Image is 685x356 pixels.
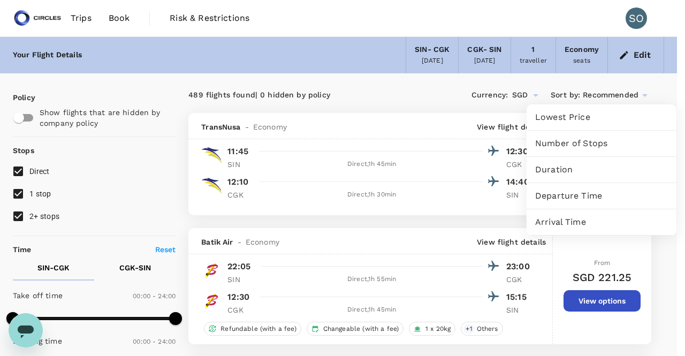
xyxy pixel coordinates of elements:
[535,190,668,202] span: Departure Time
[527,209,676,235] div: Arrival Time
[535,216,668,229] span: Arrival Time
[527,131,676,156] div: Number of Stops
[535,163,668,176] span: Duration
[527,104,676,130] div: Lowest Price
[527,183,676,209] div: Departure Time
[535,111,668,124] span: Lowest Price
[535,137,668,150] span: Number of Stops
[527,157,676,183] div: Duration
